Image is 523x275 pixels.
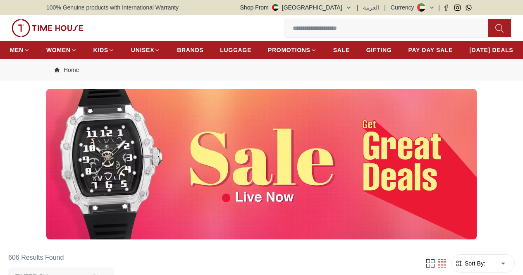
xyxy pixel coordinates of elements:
[8,248,114,268] h6: 606 Results Found
[357,3,358,12] span: |
[384,3,386,12] span: |
[93,43,115,57] a: KIDS
[408,46,453,54] span: PAY DAY SALE
[55,66,79,74] a: Home
[366,43,392,57] a: GIFTING
[333,46,350,54] span: SALE
[333,43,350,57] a: SALE
[455,259,485,268] button: Sort By:
[268,46,310,54] span: PROMOTIONS
[177,43,203,57] a: BRANDS
[10,43,30,57] a: MEN
[469,46,513,54] span: [DATE] DEALS
[46,59,477,81] nav: Breadcrumb
[46,43,77,57] a: WOMEN
[469,43,513,57] a: [DATE] DEALS
[408,43,453,57] a: PAY DAY SALE
[131,43,160,57] a: UNISEX
[177,46,203,54] span: BRANDS
[363,3,379,12] button: العربية
[454,5,461,11] a: Instagram
[93,46,108,54] span: KIDS
[466,5,472,11] a: Whatsapp
[268,43,317,57] a: PROMOTIONS
[272,4,279,11] img: United Arab Emirates
[220,43,251,57] a: LUGGAGE
[443,5,449,11] a: Facebook
[131,46,154,54] span: UNISEX
[46,3,179,12] span: 100% Genuine products with International Warranty
[438,3,440,12] span: |
[240,3,352,12] button: Shop From[GEOGRAPHIC_DATA]
[12,19,84,37] img: ...
[46,89,477,239] img: ...
[10,46,24,54] span: MEN
[366,46,392,54] span: GIFTING
[46,46,71,54] span: WOMEN
[391,3,418,12] div: Currency
[220,46,251,54] span: LUGGAGE
[463,259,485,268] span: Sort By:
